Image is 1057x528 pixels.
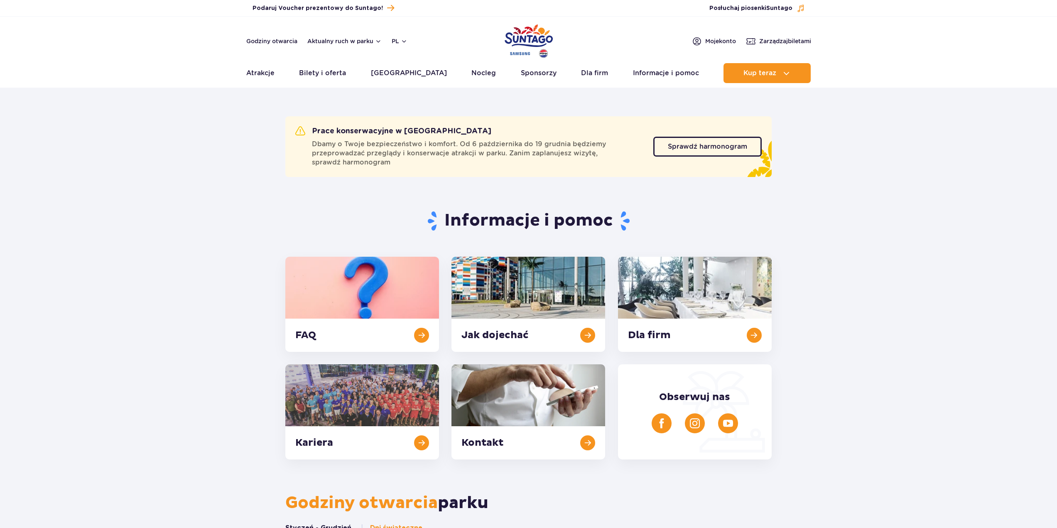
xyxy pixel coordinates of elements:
span: Godziny otwarcia [285,493,438,513]
h2: parku [285,493,772,513]
span: Obserwuj nas [659,391,730,403]
span: Podaruj Voucher prezentowy do Suntago! [253,4,383,12]
a: Nocleg [471,63,496,83]
a: Bilety i oferta [299,63,346,83]
a: Godziny otwarcia [246,37,297,45]
span: Kup teraz [743,69,776,77]
span: Dbamy o Twoje bezpieczeństwo i komfort. Od 6 października do 19 grudnia będziemy przeprowadzać pr... [312,140,643,167]
button: pl [392,37,407,45]
span: Suntago [766,5,792,11]
button: Aktualny ruch w parku [307,38,382,44]
a: Park of Poland [505,21,553,59]
button: Kup teraz [723,63,811,83]
h1: Informacje i pomoc [285,210,772,232]
span: Sprawdź harmonogram [668,143,747,150]
a: Podaruj Voucher prezentowy do Suntago! [253,2,394,14]
a: Informacje i pomoc [633,63,699,83]
img: YouTube [723,418,733,428]
img: Instagram [690,418,700,428]
a: Zarządzajbiletami [746,36,811,46]
span: Moje konto [705,37,736,45]
h2: Prace konserwacyjne w [GEOGRAPHIC_DATA] [295,126,491,136]
a: Dla firm [581,63,608,83]
span: Zarządzaj biletami [759,37,811,45]
a: Sponsorzy [521,63,557,83]
a: [GEOGRAPHIC_DATA] [371,63,447,83]
a: Sprawdź harmonogram [653,137,762,157]
img: Facebook [657,418,667,428]
button: Posłuchaj piosenkiSuntago [709,4,805,12]
a: Mojekonto [692,36,736,46]
span: Posłuchaj piosenki [709,4,792,12]
a: Atrakcje [246,63,275,83]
